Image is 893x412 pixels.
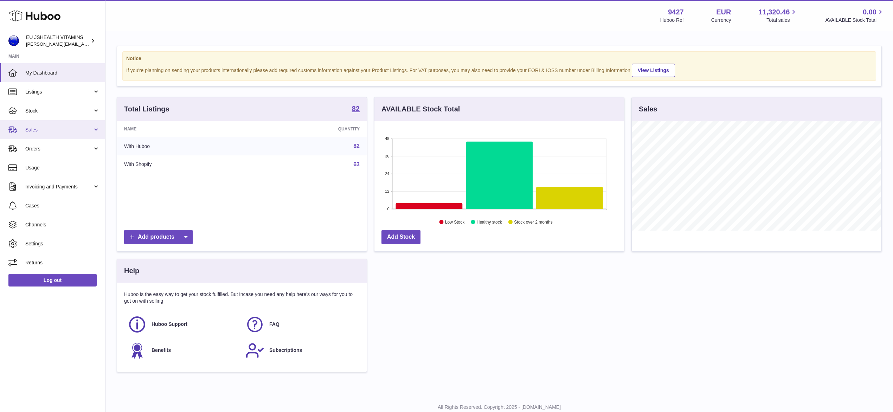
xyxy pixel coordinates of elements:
[25,146,92,152] span: Orders
[25,70,100,76] span: My Dashboard
[825,7,885,24] a: 0.00 AVAILABLE Stock Total
[117,155,252,174] td: With Shopify
[25,240,100,247] span: Settings
[716,7,731,17] strong: EUR
[124,104,169,114] h3: Total Listings
[25,221,100,228] span: Channels
[117,121,252,137] th: Name
[245,341,356,360] a: Subscriptions
[353,143,360,149] a: 82
[8,274,97,287] a: Log out
[117,137,252,155] td: With Huboo
[711,17,731,24] div: Currency
[124,266,139,276] h3: Help
[385,154,389,158] text: 36
[385,189,389,193] text: 12
[387,207,389,211] text: 0
[825,17,885,24] span: AVAILABLE Stock Total
[381,230,420,244] a: Add Stock
[25,127,92,133] span: Sales
[353,161,360,167] a: 63
[26,41,141,47] span: [PERSON_NAME][EMAIL_ADDRESS][DOMAIN_NAME]
[126,63,872,77] div: If you're planning on sending your products internationally please add required customs informati...
[668,7,684,17] strong: 9427
[25,202,100,209] span: Cases
[269,347,302,354] span: Subscriptions
[245,315,356,334] a: FAQ
[385,172,389,176] text: 24
[352,105,360,112] strong: 82
[124,291,360,304] p: Huboo is the easy way to get your stock fulfilled. But incase you need any help here's our ways f...
[25,165,100,171] span: Usage
[8,36,19,46] img: laura@jessicasepel.com
[352,105,360,114] a: 82
[252,121,367,137] th: Quantity
[25,259,100,266] span: Returns
[445,220,465,225] text: Low Stock
[639,104,657,114] h3: Sales
[766,17,798,24] span: Total sales
[25,184,92,190] span: Invoicing and Payments
[111,404,887,411] p: All Rights Reserved. Copyright 2025 - [DOMAIN_NAME]
[514,220,552,225] text: Stock over 2 months
[660,17,684,24] div: Huboo Ref
[269,321,280,328] span: FAQ
[863,7,876,17] span: 0.00
[25,108,92,114] span: Stock
[632,64,675,77] a: View Listings
[126,55,872,62] strong: Notice
[124,230,193,244] a: Add products
[758,7,798,24] a: 11,320.46 Total sales
[381,104,460,114] h3: AVAILABLE Stock Total
[25,89,92,95] span: Listings
[477,220,502,225] text: Healthy stock
[26,34,89,47] div: EU JSHEALTH VITAMINS
[152,321,187,328] span: Huboo Support
[128,315,238,334] a: Huboo Support
[758,7,790,17] span: 11,320.46
[152,347,171,354] span: Benefits
[385,136,389,141] text: 48
[128,341,238,360] a: Benefits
